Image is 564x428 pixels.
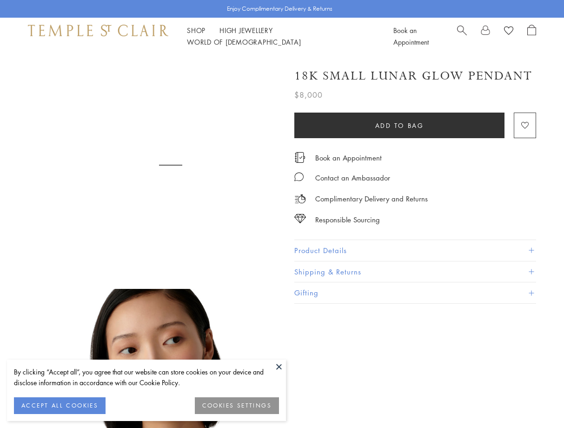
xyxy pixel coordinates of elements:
[294,214,306,223] img: icon_sourcing.svg
[294,261,536,282] button: Shipping & Returns
[504,25,513,39] a: View Wishlist
[294,282,536,303] button: Gifting
[187,26,206,35] a: ShopShop
[527,25,536,48] a: Open Shopping Bag
[294,152,305,163] img: icon_appointment.svg
[187,25,372,48] nav: Main navigation
[315,172,390,184] div: Contact an Ambassador
[294,193,306,205] img: icon_delivery.svg
[315,214,380,226] div: Responsible Sourcing
[294,113,504,138] button: Add to bag
[375,120,424,131] span: Add to bag
[315,153,382,163] a: Book an Appointment
[393,26,429,47] a: Book an Appointment
[457,25,467,48] a: Search
[518,384,555,419] iframe: Gorgias live chat messenger
[315,193,428,205] p: Complimentary Delivery and Returns
[14,367,279,388] div: By clicking “Accept all”, you agree that our website can store cookies on your device and disclos...
[195,397,279,414] button: COOKIES SETTINGS
[294,172,304,181] img: MessageIcon-01_2.svg
[14,397,106,414] button: ACCEPT ALL COOKIES
[227,4,332,13] p: Enjoy Complimentary Delivery & Returns
[187,37,301,47] a: World of [DEMOGRAPHIC_DATA]World of [DEMOGRAPHIC_DATA]
[294,240,536,261] button: Product Details
[294,89,323,101] span: $8,000
[219,26,273,35] a: High JewelleryHigh Jewellery
[28,25,168,36] img: Temple St. Clair
[294,68,532,84] h1: 18K Small Lunar Glow Pendant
